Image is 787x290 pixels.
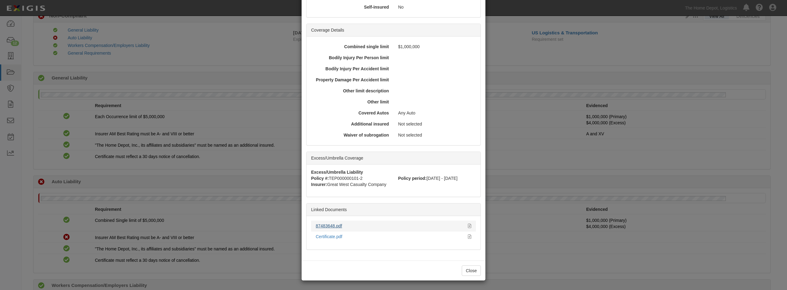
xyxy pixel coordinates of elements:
[316,234,342,239] a: Certificate.pdf
[316,223,342,228] a: 87483648.pdf
[306,181,481,188] div: Great West Casualty Company
[311,182,327,187] strong: Insurer:
[309,121,393,127] div: Additional insured
[309,44,393,50] div: Combined single limit
[393,110,478,116] div: Any Auto
[306,175,393,181] div: TEP000000101-2
[393,132,478,138] div: Not selected
[309,55,393,61] div: Bodily Injury Per Person limit
[309,66,393,72] div: Bodily Injury Per Accident limit
[311,170,363,175] strong: Excess/Umbrella Liability
[462,265,481,276] button: Close
[309,4,393,10] div: Self-insured
[309,88,393,94] div: Other limit description
[316,223,463,229] div: 87483648.pdf
[306,203,481,216] div: Linked Documents
[309,132,393,138] div: Waiver of subrogation
[393,121,478,127] div: Not selected
[393,44,478,50] div: $1,000,000
[398,176,427,181] strong: Policy period:
[309,99,393,105] div: Other limit
[393,4,478,10] div: No
[306,152,481,164] div: Excess/Umbrella Coverage
[309,77,393,83] div: Property Damage Per Accident limit
[316,234,463,240] div: Certificate.pdf
[393,175,481,181] div: [DATE] - [DATE]
[309,110,393,116] div: Covered Autos
[306,24,481,37] div: Coverage Details
[311,176,329,181] strong: Policy #:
